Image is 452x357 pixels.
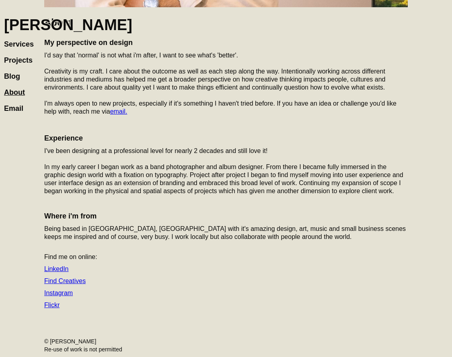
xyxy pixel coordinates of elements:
[44,290,73,296] a: Instagram
[44,211,408,221] h4: Where i'm from
[44,15,408,30] h2: About
[110,108,127,115] a: email.
[44,245,408,261] p: ‍ Find me on online:
[44,265,69,272] a: LinkedIn
[44,120,408,129] h4: ‍
[44,51,408,116] p: I'd say that 'normal' is not what i'm after, I want to see what's 'better'. Creativity is my craf...
[44,133,408,143] h4: Experience
[44,147,408,195] p: I've been designing at a professional level for nearly 2 decades and still love it! In my early c...
[44,199,408,207] p: ‍
[4,8,132,34] a: home
[44,38,408,47] h4: My perspective on design
[4,96,31,112] a: Email
[44,225,408,241] p: Being based in [GEOGRAPHIC_DATA], [GEOGRAPHIC_DATA] with it's amazing design, art, music and smal...
[4,32,42,48] a: Services
[44,302,60,308] a: Flickr
[4,48,41,64] a: Projects
[44,277,86,284] a: Find Creatives
[4,16,132,34] h1: [PERSON_NAME]
[44,337,408,353] div: © [PERSON_NAME] Re-use of work is not permitted
[4,80,33,96] a: About
[4,64,28,80] a: Blog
